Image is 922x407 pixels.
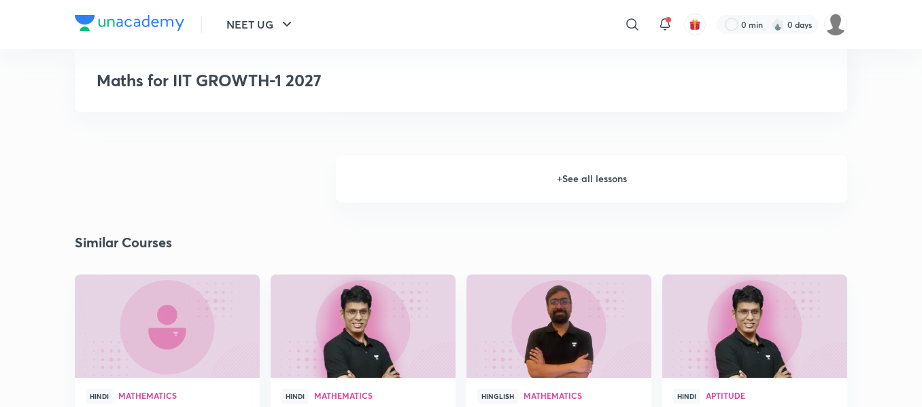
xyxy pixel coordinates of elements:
h2: Similar Courses [75,232,172,253]
span: Mathematics [118,391,249,400]
img: Gopal Kumar [824,13,847,36]
img: new-thumbnail [269,273,457,378]
a: Aptitude [706,391,836,401]
a: Mathematics [314,391,445,401]
img: avatar [689,18,701,31]
a: Mathematics [524,391,641,401]
span: Hindi [86,389,113,404]
img: streak [771,18,785,31]
a: Company Logo [75,15,184,35]
span: Mathematics [314,391,445,400]
a: new-thumbnail [466,275,651,378]
a: new-thumbnail [662,275,847,378]
img: new-thumbnail [464,273,653,378]
button: avatar [684,14,706,35]
span: Aptitude [706,391,836,400]
h6: + See all lessons [336,155,847,202]
img: new-thumbnail [73,273,261,378]
button: NEET UG [218,11,303,38]
span: Mathematics [524,391,641,400]
span: Hinglish [477,389,518,404]
a: Mathematics [118,391,249,401]
a: new-thumbnail [271,275,456,378]
span: Hindi [281,389,309,404]
a: new-thumbnail [75,275,260,378]
h3: Maths for IIT GROWTH-1 2027 [97,71,629,90]
span: Hindi [673,389,700,404]
img: new-thumbnail [660,273,849,378]
img: Company Logo [75,15,184,31]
